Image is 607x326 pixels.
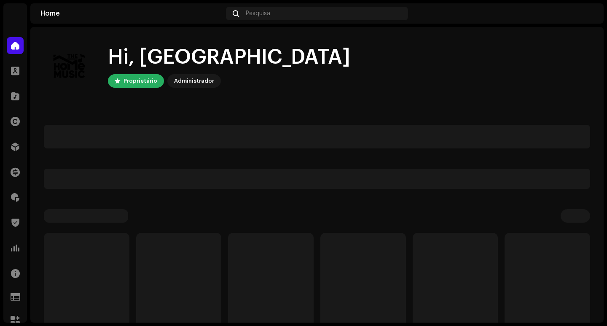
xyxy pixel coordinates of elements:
[108,44,350,71] div: Hi, [GEOGRAPHIC_DATA]
[40,10,223,17] div: Home
[44,40,94,91] img: 25800e32-e94c-4f6b-8929-2acd5ee19673
[580,7,594,20] img: 25800e32-e94c-4f6b-8929-2acd5ee19673
[124,76,157,86] div: Proprietário
[246,10,270,17] span: Pesquisa
[174,76,214,86] div: Administrador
